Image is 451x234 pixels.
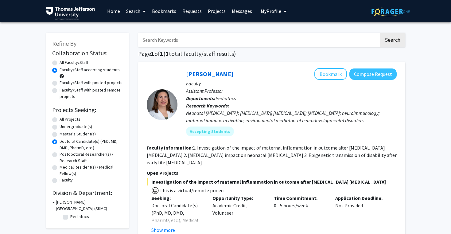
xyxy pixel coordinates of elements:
button: Add Elizabeth Wright-Jin to Bookmarks [314,68,347,80]
img: Thomas Jefferson University Logo [46,7,95,20]
p: Open Projects [147,169,397,177]
mat-chip: Accepting Students [186,127,234,136]
b: Faculty Information: [147,145,193,151]
a: Home [104,0,123,22]
h2: Collaboration Status: [52,49,123,57]
p: Opportunity Type: [212,194,265,202]
button: Search [380,33,405,47]
a: Requests [179,0,205,22]
label: Undergraduate(s) [60,123,92,130]
button: Compose Request to Elizabeth Wright-Jin [349,68,397,80]
span: My Profile [261,8,281,14]
span: Pediatrics [216,95,236,101]
h3: [PERSON_NAME][GEOGRAPHIC_DATA] (SKMC) [56,199,123,212]
span: This is a virtual/remote project [159,187,225,193]
label: Doctoral Candidate(s) (PhD, MD, DMD, PharmD, etc.) [60,138,123,151]
p: Seeking: [151,194,204,202]
h1: Page of ( total faculty/staff results) [138,50,405,57]
span: 1 [160,50,163,57]
label: Medical Resident(s) / Medical Fellow(s) [60,164,123,177]
b: Research Keywords: [186,103,229,109]
h2: Division & Department: [52,189,123,197]
label: Faculty [60,177,73,183]
fg-read-more: 1. Investigation of the impact of maternal inflammation in outcome after [MEDICAL_DATA] [MEDICAL_... [147,145,397,166]
label: Master's Student(s) [60,131,96,137]
input: Search Keywords [138,33,379,47]
div: Neonatal [MEDICAL_DATA]; [MEDICAL_DATA] [MEDICAL_DATA]; [MEDICAL_DATA]; neuroimmunology; maternal... [186,109,397,124]
label: Faculty/Staff accepting students [60,67,120,73]
h2: Projects Seeking: [52,106,123,114]
button: Show more [151,226,175,234]
label: Postdoctoral Researcher(s) / Research Staff [60,151,123,164]
a: Bookmarks [149,0,179,22]
p: Faculty [186,80,397,87]
div: Academic Credit, Volunteer [208,194,269,234]
label: All Faculty/Staff [60,59,88,66]
span: Refine By [52,40,76,47]
a: Projects [205,0,229,22]
label: All Projects [60,116,80,123]
label: Faculty/Staff with posted remote projects [60,87,123,100]
a: [PERSON_NAME] [186,70,233,78]
b: Departments: [186,95,216,101]
a: Search [123,0,149,22]
span: 1 [165,50,169,57]
div: Not Provided [331,194,392,234]
div: 0 - 5 hours/week [269,194,331,234]
iframe: Chat [5,206,26,229]
p: Time Commitment: [274,194,326,202]
p: Assistant Professor [186,87,397,95]
span: Investigation of the impact of maternal inflammation in outcome after [MEDICAL_DATA] [MEDICAL_DATA] [147,178,397,185]
span: 1 [151,50,154,57]
label: Pediatrics [70,213,89,220]
label: Faculty/Staff with posted projects [60,80,122,86]
p: Application Deadline: [335,194,387,202]
img: ForagerOne Logo [371,7,410,16]
a: Messages [229,0,255,22]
